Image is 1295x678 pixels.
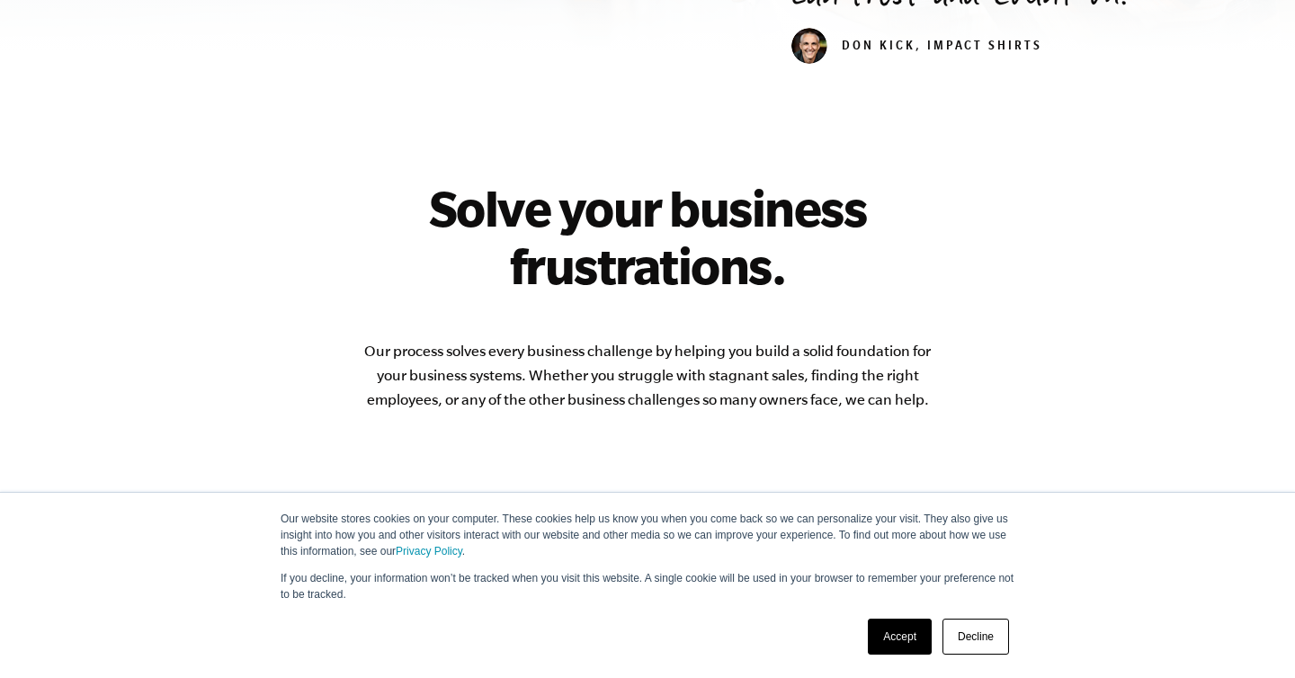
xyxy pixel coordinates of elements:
cite: Don Kick, Impact Shirts [791,40,1042,55]
a: Privacy Policy [396,545,462,558]
a: Accept [868,619,932,655]
img: don_kick_head_small [791,28,827,64]
p: Our process solves every business challenge by helping you build a solid foundation for your busi... [360,339,935,412]
h2: Solve your business frustrations. [360,179,935,294]
p: If you decline, your information won’t be tracked when you visit this website. A single cookie wi... [281,570,1014,602]
a: Decline [942,619,1009,655]
p: Our website stores cookies on your computer. These cookies help us know you when you come back so... [281,511,1014,559]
